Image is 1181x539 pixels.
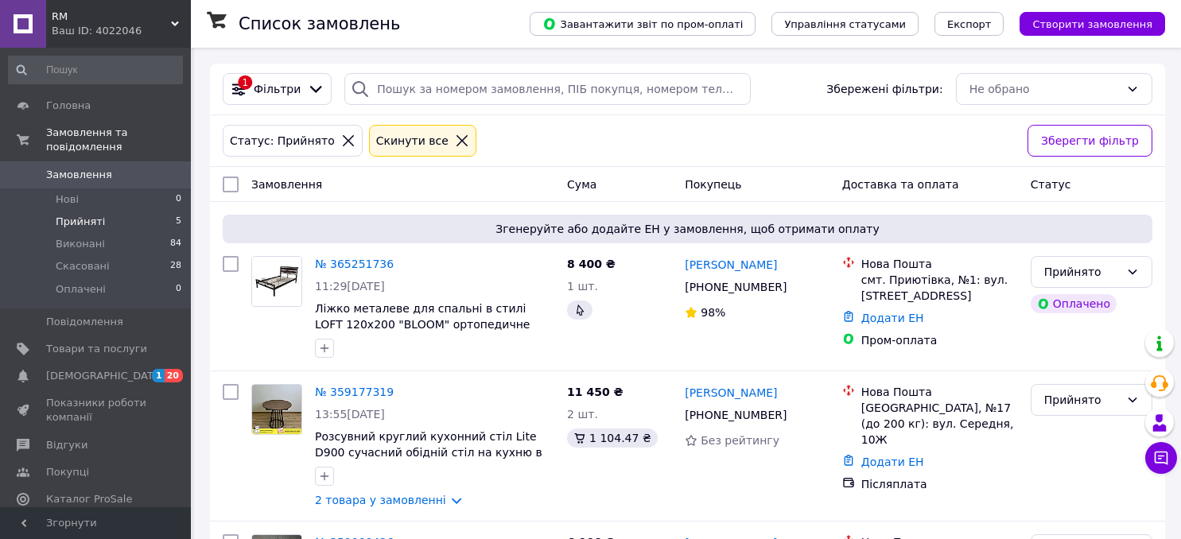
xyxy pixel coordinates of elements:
span: 98% [701,306,725,319]
span: Покупець [685,178,741,191]
span: 0 [176,282,181,297]
span: 11:29[DATE] [315,280,385,293]
button: Управління статусами [771,12,919,36]
span: Показники роботи компанії [46,396,147,425]
span: 11 450 ₴ [567,386,624,398]
span: Виконані [56,237,105,251]
a: Додати ЕН [861,312,924,324]
div: Ваш ID: 4022046 [52,24,191,38]
button: Завантажити звіт по пром-оплаті [530,12,756,36]
span: Згенеруйте або додайте ЕН у замовлення, щоб отримати оплату [229,221,1146,237]
span: 20 [165,369,183,382]
span: 2 шт. [567,408,598,421]
a: [PERSON_NAME] [685,257,777,273]
div: Нова Пошта [861,384,1018,400]
span: Замовлення [251,178,322,191]
span: RM [52,10,171,24]
div: 1 104.47 ₴ [567,428,658,448]
div: Не обрано [969,80,1120,98]
div: Прийнято [1044,263,1120,281]
span: Управління статусами [784,18,906,30]
span: [DEMOGRAPHIC_DATA] [46,369,164,383]
img: Фото товару [252,385,301,434]
span: 5 [176,215,181,229]
span: Скасовані [56,259,110,273]
span: Доставка та оплата [842,178,959,191]
button: Створити замовлення [1020,12,1165,36]
span: 1 [152,369,165,382]
div: [GEOGRAPHIC_DATA], №17 (до 200 кг): вул. Середня, 10Ж [861,400,1018,448]
a: Ліжко металеве для спальні в стилі LOFT 120х200 "BLOOM" ортопедичне полуторне залізне ліжко RMX [315,302,530,347]
span: 8 400 ₴ [567,258,616,270]
img: Фото товару [252,257,301,306]
div: Післяплата [861,476,1018,492]
a: № 359177319 [315,386,394,398]
button: Чат з покупцем [1145,442,1177,474]
div: Статус: Прийнято [227,132,338,149]
span: Статус [1031,178,1071,191]
span: 28 [170,259,181,273]
span: Збережені фільтри: [826,81,942,97]
span: Зберегти фільтр [1041,132,1139,149]
h1: Список замовлень [239,14,400,33]
span: Відгуки [46,438,87,452]
a: 2 товара у замовленні [315,494,446,506]
span: Повідомлення [46,315,123,329]
div: Пром-оплата [861,332,1018,348]
span: Створити замовлення [1032,18,1152,30]
a: № 365251736 [315,258,394,270]
span: Нові [56,192,79,207]
div: [PHONE_NUMBER] [682,276,790,298]
input: Пошук за номером замовлення, ПІБ покупця, номером телефону, Email, номером накладної [344,73,751,105]
span: Завантажити звіт по пром-оплаті [542,17,743,31]
a: Створити замовлення [1004,17,1165,29]
span: Фільтри [254,81,301,97]
button: Зберегти фільтр [1028,125,1152,157]
span: Замовлення та повідомлення [46,126,191,154]
span: 0 [176,192,181,207]
span: Каталог ProSale [46,492,132,506]
span: Експорт [947,18,992,30]
div: Нова Пошта [861,256,1018,272]
span: 13:55[DATE] [315,408,385,421]
span: 84 [170,237,181,251]
a: Розсувний круглий кухонний стіл Lite D900 сучасний обідній стіл на кухню в стилі Loft, логотип ст... [315,430,542,475]
span: 1 шт. [567,280,598,293]
span: Прийняті [56,215,105,229]
span: Замовлення [46,168,112,182]
a: [PERSON_NAME] [685,385,777,401]
div: [PHONE_NUMBER] [682,404,790,426]
a: Додати ЕН [861,456,924,468]
div: смт. Приютівка, №1: вул. [STREET_ADDRESS] [861,272,1018,304]
input: Пошук [8,56,183,84]
span: Покупці [46,465,89,479]
div: Cкинути все [373,132,452,149]
span: Головна [46,99,91,113]
a: Фото товару [251,384,302,435]
span: Cума [567,178,596,191]
button: Експорт [934,12,1004,36]
span: Без рейтингу [701,434,779,447]
span: Товари та послуги [46,342,147,356]
div: Оплачено [1031,294,1117,313]
div: Прийнято [1044,391,1120,409]
a: Фото товару [251,256,302,307]
span: Оплачені [56,282,106,297]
